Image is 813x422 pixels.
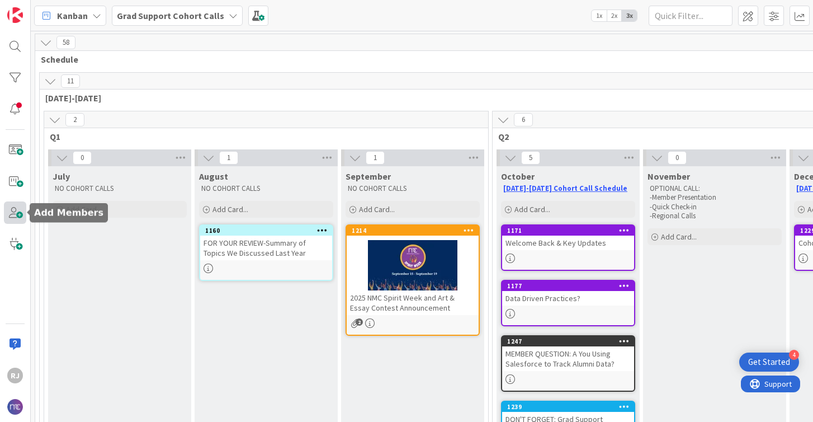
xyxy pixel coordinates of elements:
img: Visit kanbanzone.com [7,7,23,23]
span: 3x [622,10,637,21]
div: 1247MEMBER QUESTION: A You Using Salesforce to Track Alumni Data? [502,336,634,371]
div: 1160 [205,227,332,235]
span: Add Card... [212,204,248,214]
h5: Add Members [34,208,103,218]
p: NO COHORT CALLS [201,184,331,193]
span: August [199,171,228,182]
p: NO COHORT CALLS [348,184,478,193]
span: Add Card... [359,204,395,214]
div: 1160FOR YOUR REVIEW-Summary of Topics We Discussed Last Year [200,226,332,260]
span: 58 [56,36,75,49]
p: NO COHORT CALLS [55,184,185,193]
div: 4 [789,350,799,360]
div: 1239 [507,403,634,411]
span: 2x [607,10,622,21]
p: OPTIONAL CALL: [650,184,779,193]
span: 2 [65,113,84,126]
div: 1171Welcome Back & Key Updates [502,226,634,250]
p: -Regional Calls [650,212,779,221]
span: Q1 [50,131,474,142]
p: -Quick Check-in [650,203,779,212]
span: Kanban [57,9,88,22]
div: 1177 [507,282,634,290]
div: 1247 [502,336,634,346]
a: [DATE]-[DATE] Cohort Call Schedule [503,184,627,193]
div: 1177 [502,281,634,291]
div: 1214 [347,226,479,236]
span: 2 [356,318,363,326]
div: 1160 [200,226,332,236]
span: September [346,171,391,182]
div: 12142025 NMC Spirit Week and Art & Essay Contest Announcement [347,226,479,315]
span: 1x [592,10,607,21]
div: RJ [7,368,23,383]
span: 11 [61,74,80,88]
span: October [501,171,535,182]
span: 0 [668,151,687,165]
span: July [53,171,70,182]
div: Open Get Started checklist, remaining modules: 4 [739,353,799,372]
div: 1247 [507,337,634,345]
span: 5 [521,151,540,165]
div: 1214 [352,227,479,235]
div: Get Started [748,357,790,368]
div: Data Driven Practices? [502,291,634,306]
b: Grad Support Cohort Calls [117,10,224,21]
div: MEMBER QUESTION: A You Using Salesforce to Track Alumni Data? [502,346,634,371]
span: Add Card... [661,232,697,242]
span: 1 [366,151,385,165]
div: 1171 [502,226,634,236]
div: 1171 [507,227,634,235]
div: 1239 [502,402,634,412]
span: Add Card... [514,204,550,214]
input: Quick Filter... [649,6,732,26]
span: November [647,171,690,182]
p: -Member Presentation [650,193,779,202]
span: Support [23,2,51,15]
div: Welcome Back & Key Updates [502,236,634,250]
div: FOR YOUR REVIEW-Summary of Topics We Discussed Last Year [200,236,332,260]
div: 1177Data Driven Practices? [502,281,634,306]
span: 0 [73,151,92,165]
span: 1 [219,151,238,165]
span: 6 [514,113,533,126]
img: avatar [7,399,23,415]
div: 2025 NMC Spirit Week and Art & Essay Contest Announcement [347,290,479,315]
